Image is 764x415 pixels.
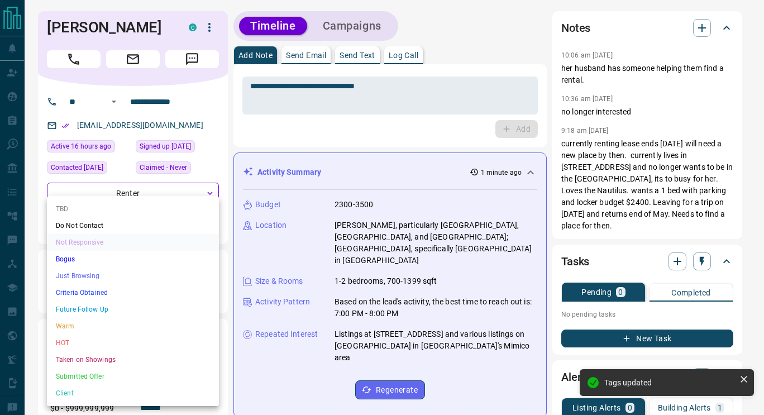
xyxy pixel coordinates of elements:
[47,385,219,402] li: Client
[47,318,219,335] li: Warm
[604,378,735,387] div: Tags updated
[47,351,219,368] li: Taken on Showings
[47,251,219,268] li: Bogus
[47,201,219,217] li: TBD
[47,217,219,234] li: Do Not Contact
[47,268,219,284] li: Just Browsing
[47,335,219,351] li: HOT
[47,368,219,385] li: Submitted Offer
[47,284,219,301] li: Criteria Obtained
[47,301,219,318] li: Future Follow Up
